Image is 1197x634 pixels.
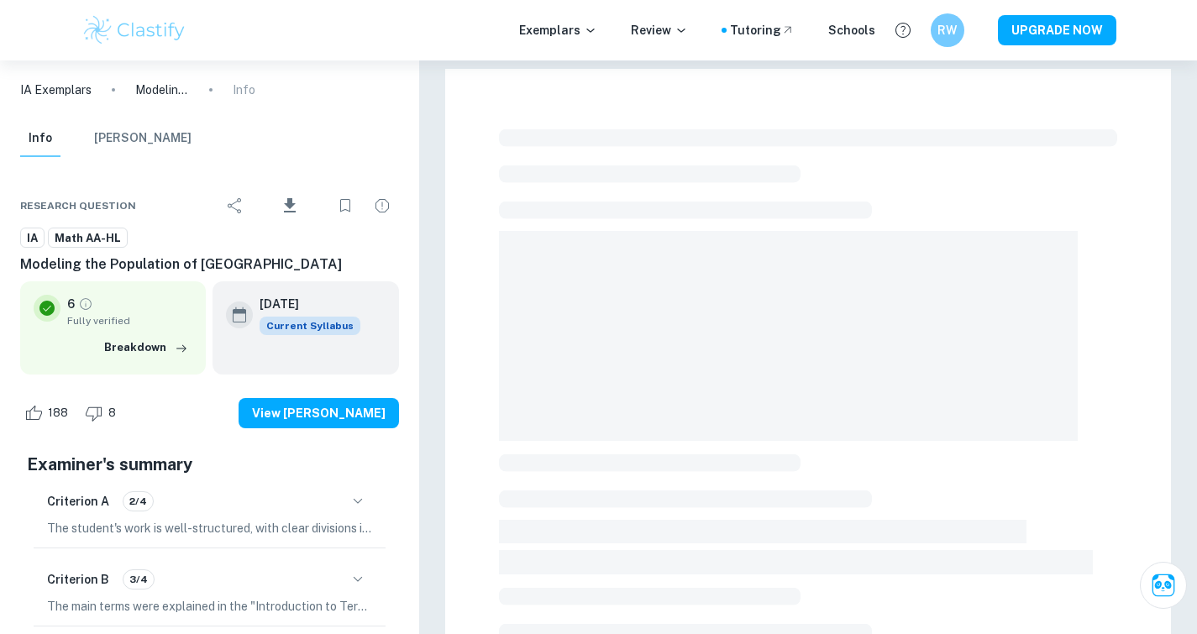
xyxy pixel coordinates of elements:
[519,21,597,39] p: Exemplars
[1140,562,1187,609] button: Ask Clai
[47,492,109,511] h6: Criterion A
[260,317,360,335] span: Current Syllabus
[39,405,77,422] span: 188
[67,313,192,328] span: Fully verified
[20,81,92,99] a: IA Exemplars
[20,120,60,157] button: Info
[260,317,360,335] div: This exemplar is based on the current syllabus. Feel free to refer to it for inspiration/ideas wh...
[67,295,75,313] p: 6
[49,230,127,247] span: Math AA-HL
[937,21,957,39] h6: RW
[631,21,688,39] p: Review
[123,494,153,509] span: 2/4
[20,400,77,427] div: Like
[365,189,399,223] div: Report issue
[99,405,125,422] span: 8
[81,400,125,427] div: Dislike
[20,198,136,213] span: Research question
[889,16,917,45] button: Help and Feedback
[828,21,875,39] a: Schools
[47,519,372,537] p: The student's work is well-structured, with clear divisions into sections such as introduction, b...
[27,452,392,477] h5: Examiner's summary
[328,189,362,223] div: Bookmark
[20,254,399,275] h6: Modeling the Population of [GEOGRAPHIC_DATA]
[20,228,45,249] a: IA
[135,81,189,99] p: Modeling the Population of [GEOGRAPHIC_DATA]
[78,296,93,312] a: Grade fully verified
[21,230,44,247] span: IA
[255,184,325,228] div: Download
[730,21,795,39] a: Tutoring
[239,398,399,428] button: View [PERSON_NAME]
[94,120,192,157] button: [PERSON_NAME]
[47,597,372,616] p: The main terms were explained in the "Introduction to Terms and Data" subsection. All three model...
[218,189,252,223] div: Share
[998,15,1116,45] button: UPGRADE NOW
[233,81,255,99] p: Info
[100,335,192,360] button: Breakdown
[81,13,188,47] img: Clastify logo
[260,295,347,313] h6: [DATE]
[931,13,964,47] button: RW
[48,228,128,249] a: Math AA-HL
[123,572,154,587] span: 3/4
[47,570,109,589] h6: Criterion B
